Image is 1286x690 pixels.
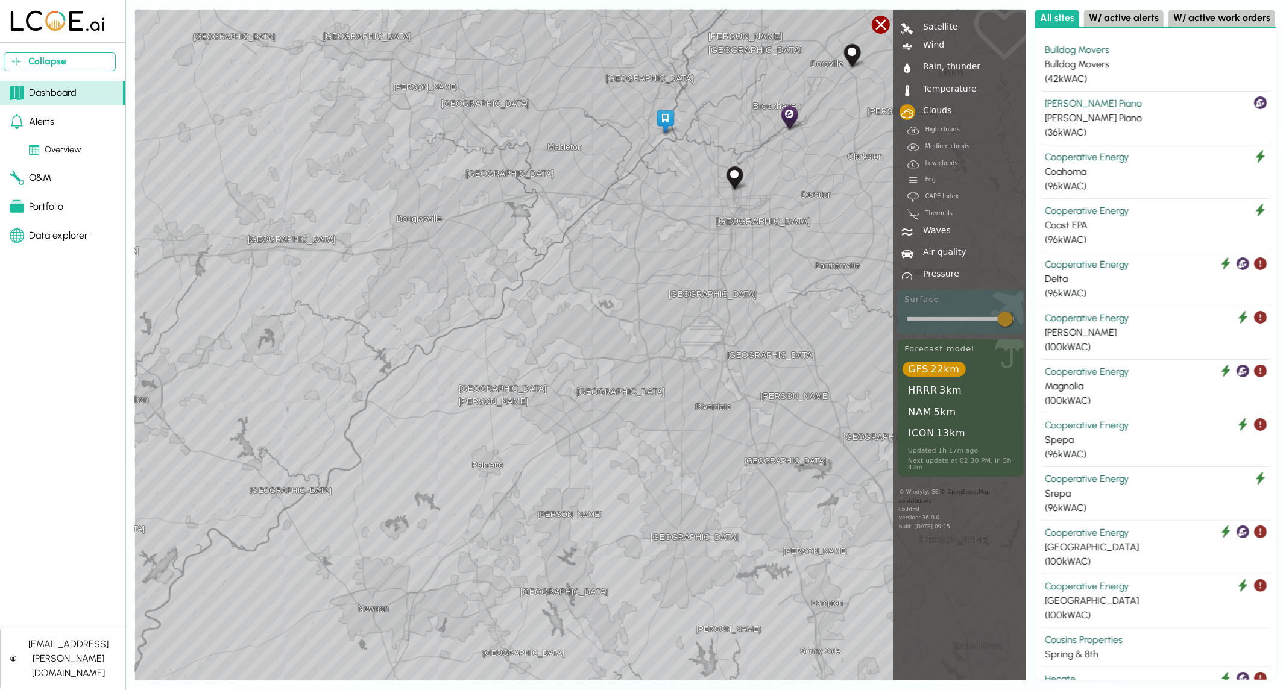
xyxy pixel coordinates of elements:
button: Cooperative Energy [PERSON_NAME] (100kWAC) [1040,306,1272,360]
button: Cooperative Energy Delta (96kWAC) [1040,252,1272,306]
button: Collapse [4,52,116,71]
div: Srepa [1045,486,1267,501]
div: ( 100 kWAC) [1045,608,1267,623]
button: [PERSON_NAME] Piano [PERSON_NAME] Piano (36kWAC) [1040,92,1272,145]
div: Fog [918,177,936,183]
div: Wind [918,40,945,49]
div: [GEOGRAPHIC_DATA] [1045,594,1267,608]
div: CAPE Index [918,193,959,199]
div: Coahoma [1045,165,1267,179]
div: Cooperative Energy [1045,472,1267,486]
div:  [900,83,915,98]
div: [PERSON_NAME] Piano [1045,96,1267,111]
div:  [900,268,915,283]
div: Thermals [918,210,953,216]
div: ( 100 kWAC) [1045,554,1267,569]
div: ( 96 kWAC) [1045,233,1267,247]
div: ( 36 kWAC) [1045,125,1267,140]
div: [GEOGRAPHIC_DATA] [1045,540,1267,554]
button: Cooperative Energy [GEOGRAPHIC_DATA] (100kWAC) [1040,521,1272,574]
button: Cooperative Energy Coast EPA (96kWAC) [1040,199,1272,252]
div: Temperature [918,84,977,93]
div:  [900,61,915,77]
div:  [900,20,915,36]
div: Cooperative Energy [1045,311,1267,325]
span: lib.html version: 36.0.0 built: [DATE] 09:15 [899,506,950,530]
div: Hecate [1045,672,1267,686]
div:  [906,139,921,155]
button: Cooperative Energy [GEOGRAPHIC_DATA] (100kWAC) [1040,574,1272,628]
div: Portfolio [10,199,63,214]
div: [EMAIL_ADDRESS][PERSON_NAME][DOMAIN_NAME] [21,637,116,680]
div: ICON [903,425,971,441]
div: ( 96 kWAC) [1045,501,1267,515]
div: Next update at 02:30 PM, in 5h 42m [901,457,1021,471]
div: ~ [906,189,921,205]
div: Updated 1h 17m ago [901,447,1021,454]
div: Data explorer [10,228,88,243]
div: Spring & 8th [1045,647,1267,662]
div: Cooperative Energy [1045,257,1267,272]
div: Cooperative Energy [1045,150,1267,165]
div: ( 42 kWAC) [1045,72,1267,86]
div: Satellite [918,22,958,31]
div: Cooperative Energy [1045,418,1267,433]
small: 5km [934,406,956,418]
div: Delta [1045,272,1267,286]
div: Cousins Properties [1045,633,1267,647]
div:  [906,122,921,138]
button: Cooperative Energy Coahoma (96kWAC) [1040,145,1272,199]
div: Spepa [1045,433,1267,447]
div: Dashboard [10,86,77,100]
div: Operations Center [655,108,676,135]
div: Waves [918,226,951,234]
div: Cooper Piano [779,104,800,131]
div: Air quality [918,248,966,256]
div: Cooperative Energy [1045,365,1267,379]
div: Clouds [918,106,952,114]
div: Forecast model [904,345,1021,353]
div: ( 100 kWAC) [1045,340,1267,354]
a: © OpenStreetMap contributors [899,489,990,503]
div: ( 100 kWAC) [1045,394,1267,408]
small: 13km [936,427,965,439]
div: Low clouds [918,160,958,166]
div: Magnolia [1045,379,1267,394]
div: d [906,172,921,188]
div: © Windyty, SE; [893,481,1029,537]
div:  [900,224,915,240]
div: Bulldog Movers [1045,43,1267,57]
div: High clouds [918,127,960,133]
div:  [906,206,921,222]
small: 3km [939,384,962,396]
div: ( 96 kWAC) [1045,286,1267,301]
button: Cooperative Energy Spepa (96kWAC) [1040,413,1272,467]
div: NAM [903,404,962,419]
div: [PERSON_NAME] Piano [1045,111,1267,125]
div: | [900,39,915,55]
div: Medium clouds [918,143,970,149]
small: 22km [930,363,959,375]
div: Cooperative Energy [1045,204,1267,218]
div: Spring & 8th [724,164,745,191]
div: Alerts [10,114,54,129]
div: Coast EPA [1045,218,1267,233]
div: Cooperative Energy [1045,525,1267,540]
div: Rain, thunder [918,62,981,71]
div: Cooperative Energy [1045,579,1267,594]
div: GFS [903,362,966,377]
div:  [900,246,915,262]
div: Bulldog Movers [1045,57,1267,72]
div: Overview [29,143,81,157]
div: ( 96 kWAC) [1045,447,1267,462]
div: Select site list category [1035,10,1276,28]
div: HRRR [903,383,968,398]
button: Cooperative Energy Magnolia (100kWAC) [1040,360,1272,413]
button: W/ active alerts [1084,10,1164,27]
div: 7 [900,104,915,120]
button: Bulldog Movers Bulldog Movers (42kWAC) [1040,38,1272,92]
button: W/ active work orders [1168,10,1275,27]
button: Cooperative Energy Srepa (96kWAC) [1040,467,1272,521]
button: All sites [1035,10,1079,27]
div:  [906,156,921,172]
